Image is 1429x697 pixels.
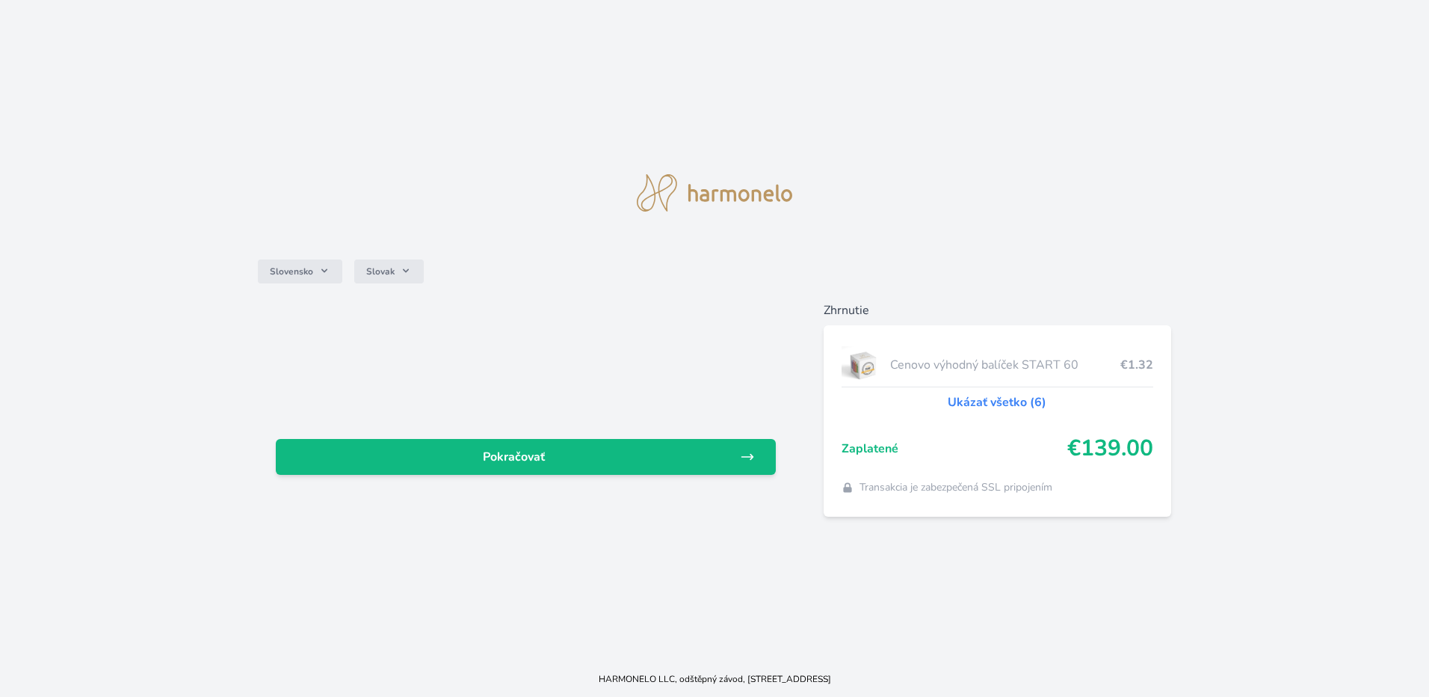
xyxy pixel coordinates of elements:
img: logo.svg [637,174,792,212]
span: Transakcia je zabezpečená SSL pripojením [859,480,1052,495]
span: €1.32 [1120,356,1153,374]
span: Cenovo výhodný balíček START 60 [890,356,1120,374]
button: Slovak [354,260,424,283]
span: €139.00 [1067,435,1153,462]
a: Ukázať všetko (6) [948,393,1046,411]
span: Slovensko [270,265,313,277]
span: Pokračovať [288,448,740,466]
span: Zaplatené [842,440,1067,458]
button: Slovensko [258,260,342,283]
a: Pokračovať [276,439,776,475]
span: Slovak [366,265,395,277]
img: start.jpg [842,346,884,384]
h6: Zhrnutie [824,301,1171,319]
